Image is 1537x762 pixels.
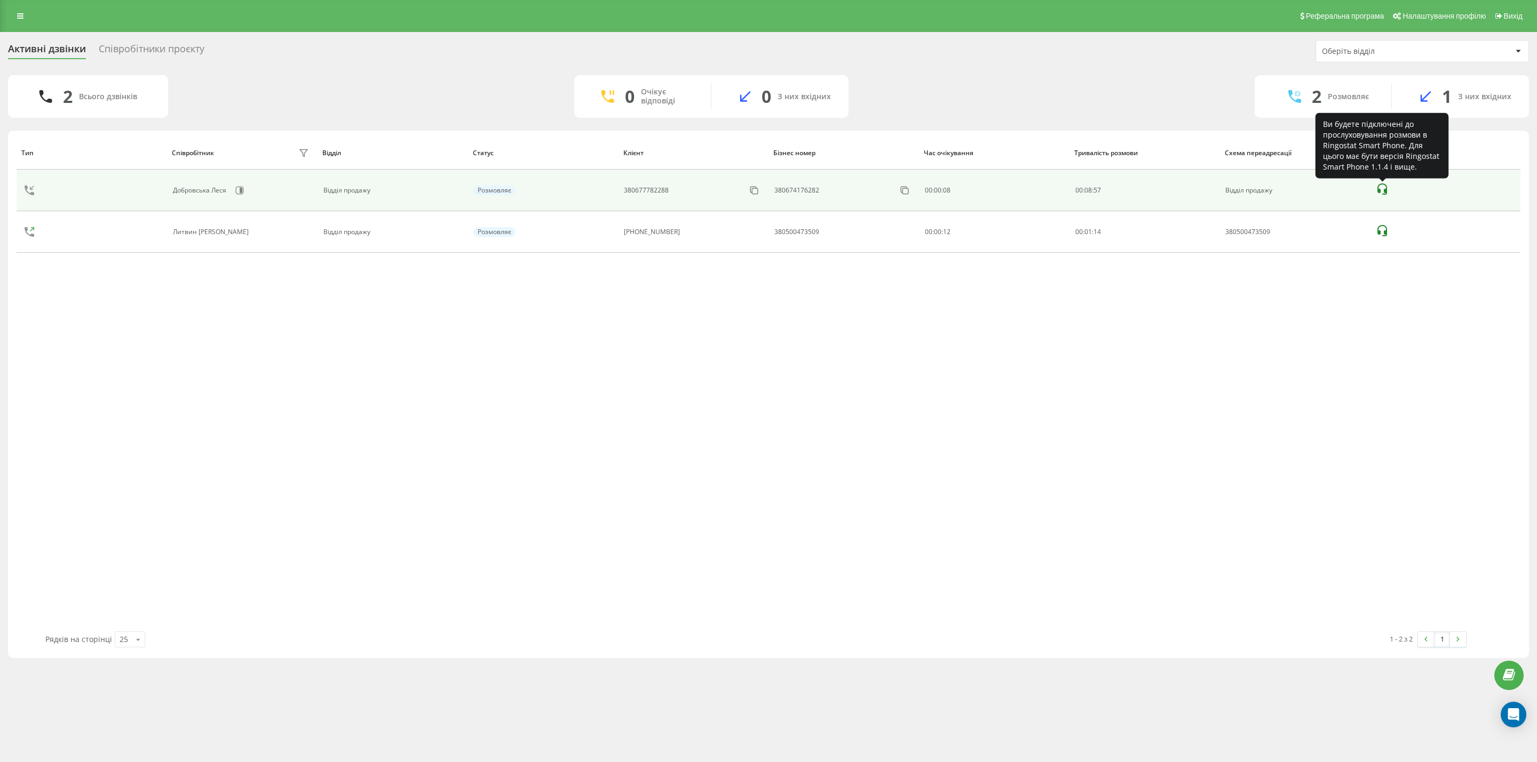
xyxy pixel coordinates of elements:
div: 380500473509 [774,228,819,236]
div: Статус [473,149,613,157]
div: 2 [63,86,73,107]
span: 00 [1075,227,1083,236]
div: Відділ продажу [1225,187,1364,194]
div: 00:00:12 [925,228,1064,236]
div: 380677782288 [624,187,669,194]
div: Open Intercom Messenger [1501,702,1526,727]
div: Ви будете підключені до прослуховування розмови в Ringostat Smart Phone. Для цього має бути версі... [1316,113,1449,178]
div: : : [1075,228,1101,236]
div: 1 - 2 з 2 [1390,633,1413,644]
span: 57 [1094,186,1101,195]
span: Вихід [1504,12,1523,20]
div: [PHONE_NUMBER] [624,228,680,236]
div: Добровська Леся [173,187,229,194]
span: 00 [1075,186,1083,195]
div: 25 [120,634,128,645]
span: 14 [1094,227,1101,236]
div: Клієнт [623,149,764,157]
div: Відділ продажу [323,228,462,236]
div: 0 [625,86,635,107]
span: 08 [1084,186,1092,195]
div: Оберіть відділ [1322,47,1449,56]
div: З них вхідних [778,92,831,101]
div: Розмовляє [473,186,516,195]
div: Тип [21,149,162,157]
div: Тривалість розмови [1074,149,1215,157]
div: 2 [1312,86,1321,107]
div: Активні дзвінки [8,43,86,60]
div: Литвин [PERSON_NAME] [173,228,251,236]
div: 380674176282 [774,187,819,194]
div: Всього дзвінків [79,92,137,101]
div: Співробітник [172,149,214,157]
span: 01 [1084,227,1092,236]
span: Реферальна програма [1306,12,1384,20]
div: Розмовляє [473,227,516,237]
div: 00:00:08 [925,187,1064,194]
div: Співробітники проєкту [99,43,204,60]
div: Час очікування [924,149,1064,157]
div: Відділ продажу [323,187,462,194]
a: 1 [1434,632,1450,647]
div: : : [1075,187,1101,194]
div: Схема переадресації [1225,149,1365,157]
div: Очікує відповіді [641,87,695,106]
div: З них вхідних [1458,92,1511,101]
span: Рядків на сторінці [45,634,112,644]
div: 380500473509 [1225,228,1364,236]
div: 1 [1442,86,1452,107]
span: Налаштування профілю [1403,12,1486,20]
div: 0 [762,86,771,107]
div: Бізнес номер [773,149,914,157]
div: Розмовляє [1328,92,1369,101]
div: Відділ [322,149,463,157]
